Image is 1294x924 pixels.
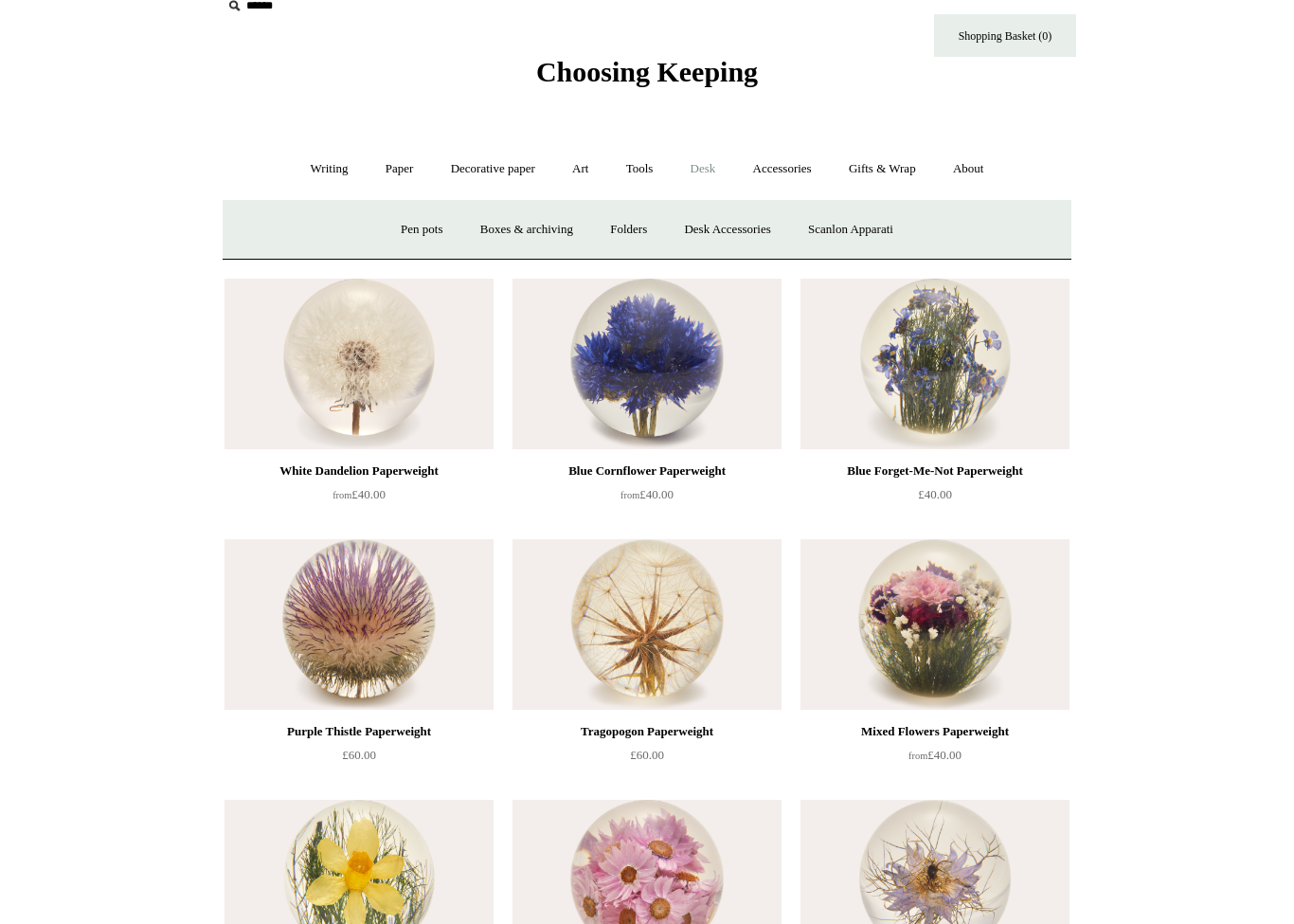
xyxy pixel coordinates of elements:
[800,539,1069,710] a: Mixed Flowers Paperweight Mixed Flowers Paperweight
[800,460,1069,537] a: Blue Forget-Me-Not Paperweight £40.00
[225,539,494,710] a: Purple Thistle Paperweight Purple Thistle Paperweight
[630,748,664,762] span: £60.00
[225,279,494,449] img: White Dandelion Paperweight
[332,487,386,501] span: £40.00
[674,144,733,194] a: Desk
[936,144,1001,194] a: About
[384,205,459,255] a: Pen pots
[593,205,664,255] a: Folders
[517,720,777,743] div: Tragopogon Paperweight
[934,14,1076,57] a: Shopping Basket (0)
[463,205,590,255] a: Boxes & archiving
[225,539,494,710] img: Purple Thistle Paperweight
[536,56,758,87] span: Choosing Keeping
[800,720,1069,798] a: Mixed Flowers Paperweight from£40.00
[517,460,777,482] div: Blue Cornflower Paperweight
[667,205,787,255] a: Desk Accessories
[805,720,1065,743] div: Mixed Flowers Paperweight
[620,487,674,501] span: £40.00
[555,144,605,194] a: Art
[512,720,782,798] a: Tragopogon Paperweight £60.00
[620,490,639,500] span: from
[225,279,494,449] a: White Dandelion Paperweight White Dandelion Paperweight
[294,144,366,194] a: Writing
[832,144,933,194] a: Gifts & Wrap
[908,748,962,762] span: £40.00
[229,460,489,482] div: White Dandelion Paperweight
[512,279,782,449] img: Blue Cornflower Paperweight
[908,751,927,761] span: from
[434,144,552,194] a: Decorative paper
[800,279,1069,449] a: Blue Forget-Me-Not Paperweight Blue Forget-Me-Not Paperweight
[536,71,758,84] a: Choosing Keeping
[332,490,351,500] span: from
[800,279,1069,449] img: Blue Forget-Me-Not Paperweight
[368,144,431,194] a: Paper
[342,748,376,762] span: £60.00
[229,720,489,743] div: Purple Thistle Paperweight
[512,279,782,449] a: Blue Cornflower Paperweight Blue Cornflower Paperweight
[512,539,782,710] img: Tragopogon Paperweight
[225,720,494,798] a: Purple Thistle Paperweight £60.00
[609,144,671,194] a: Tools
[736,144,829,194] a: Accessories
[805,460,1065,482] div: Blue Forget-Me-Not Paperweight
[791,205,910,255] a: Scanlon Apparati
[918,487,952,501] span: £40.00
[512,539,782,710] a: Tragopogon Paperweight Tragopogon Paperweight
[512,460,782,537] a: Blue Cornflower Paperweight from£40.00
[800,539,1069,710] img: Mixed Flowers Paperweight
[225,460,494,537] a: White Dandelion Paperweight from£40.00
